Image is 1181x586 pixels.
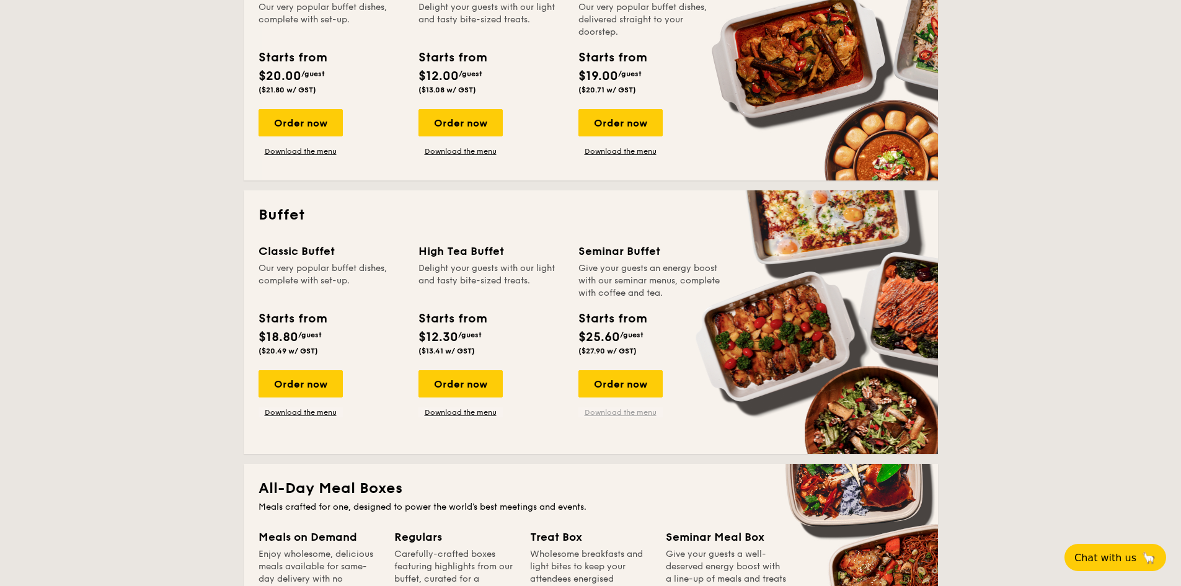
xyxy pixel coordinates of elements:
[418,86,476,94] span: ($13.08 w/ GST)
[578,1,723,38] div: Our very popular buffet dishes, delivered straight to your doorstep.
[666,528,787,546] div: Seminar Meal Box
[259,330,298,345] span: $18.80
[1064,544,1166,571] button: Chat with us🦙
[418,1,564,38] div: Delight your guests with our light and tasty bite-sized treats.
[578,109,663,136] div: Order now
[418,69,459,84] span: $12.00
[259,407,343,417] a: Download the menu
[578,347,637,355] span: ($27.90 w/ GST)
[578,48,646,67] div: Starts from
[259,501,923,513] div: Meals crafted for one, designed to power the world's best meetings and events.
[418,109,503,136] div: Order now
[578,262,723,300] div: Give your guests an energy boost with our seminar menus, complete with coffee and tea.
[578,146,663,156] a: Download the menu
[578,407,663,417] a: Download the menu
[259,347,318,355] span: ($20.49 w/ GST)
[578,242,723,260] div: Seminar Buffet
[418,347,475,355] span: ($13.41 w/ GST)
[259,242,404,260] div: Classic Buffet
[259,48,326,67] div: Starts from
[259,69,301,84] span: $20.00
[259,86,316,94] span: ($21.80 w/ GST)
[301,69,325,78] span: /guest
[259,370,343,397] div: Order now
[259,528,379,546] div: Meals on Demand
[530,528,651,546] div: Treat Box
[259,109,343,136] div: Order now
[418,48,486,67] div: Starts from
[418,146,503,156] a: Download the menu
[298,331,322,339] span: /guest
[418,262,564,300] div: Delight your guests with our light and tasty bite-sized treats.
[618,69,642,78] span: /guest
[418,330,458,345] span: $12.30
[259,479,923,499] h2: All-Day Meal Boxes
[1141,551,1156,565] span: 🦙
[578,370,663,397] div: Order now
[418,407,503,417] a: Download the menu
[1074,552,1136,564] span: Chat with us
[259,1,404,38] div: Our very popular buffet dishes, complete with set-up.
[578,86,636,94] span: ($20.71 w/ GST)
[418,309,486,328] div: Starts from
[259,309,326,328] div: Starts from
[259,262,404,300] div: Our very popular buffet dishes, complete with set-up.
[418,242,564,260] div: High Tea Buffet
[578,69,618,84] span: $19.00
[458,331,482,339] span: /guest
[459,69,482,78] span: /guest
[578,330,620,345] span: $25.60
[620,331,644,339] span: /guest
[259,146,343,156] a: Download the menu
[578,309,646,328] div: Starts from
[394,528,515,546] div: Regulars
[418,370,503,397] div: Order now
[259,205,923,225] h2: Buffet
